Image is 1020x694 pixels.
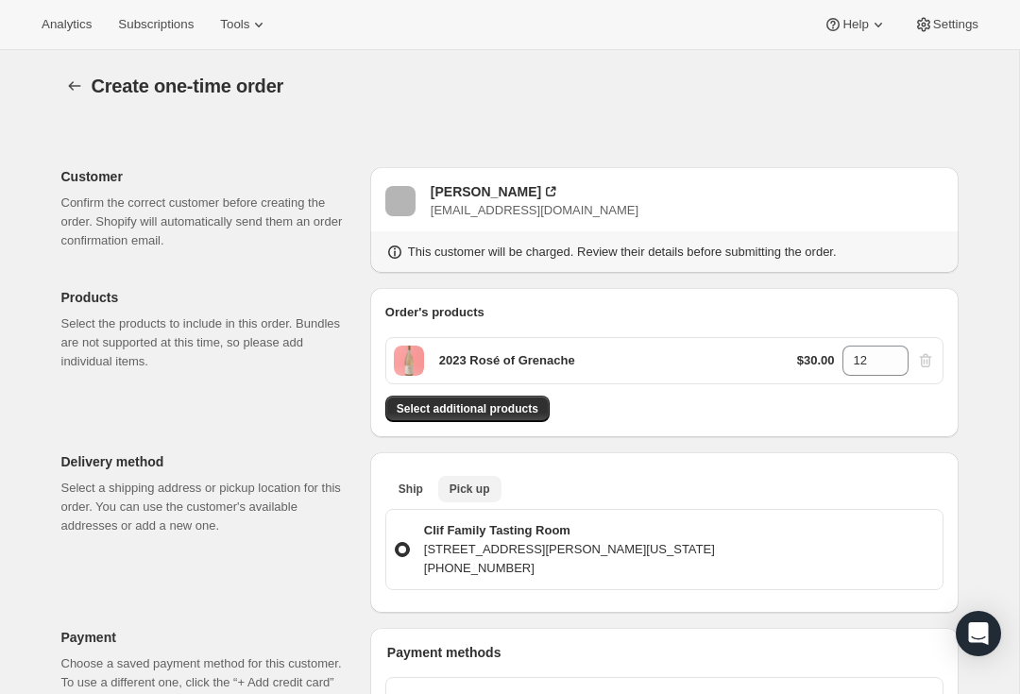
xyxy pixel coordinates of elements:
p: 2023 Rosé of Grenache [439,351,575,370]
button: Select additional products [385,396,550,422]
p: Customer [61,167,355,186]
span: Subscriptions [118,17,194,32]
p: Select the products to include in this order. Bundles are not supported at this time, so please a... [61,314,355,371]
p: Payment [61,628,355,647]
p: Payment methods [387,643,943,662]
span: Order's products [385,305,484,319]
span: [EMAIL_ADDRESS][DOMAIN_NAME] [431,203,638,217]
p: [STREET_ADDRESS][PERSON_NAME][US_STATE] [424,540,715,559]
button: Help [812,11,898,38]
div: Open Intercom Messenger [956,611,1001,656]
button: Tools [209,11,280,38]
p: Delivery method [61,452,355,471]
p: Select a shipping address or pickup location for this order. You can use the customer's available... [61,479,355,535]
button: Settings [903,11,990,38]
span: Tools [220,17,249,32]
span: Analytics [42,17,92,32]
p: Clif Family Tasting Room [424,521,715,540]
span: Jamie Lagoyda [385,186,416,216]
span: Create one-time order [92,76,284,96]
button: Subscriptions [107,11,205,38]
p: This customer will be charged. Review their details before submitting the order. [408,243,837,262]
p: $30.00 [797,351,835,370]
p: [PHONE_NUMBER] [424,559,715,578]
span: Help [842,17,868,32]
span: Ship [399,482,423,497]
span: Settings [933,17,978,32]
span: Select additional products [397,401,538,416]
button: Analytics [30,11,103,38]
div: [PERSON_NAME] [431,182,541,201]
span: Default Title [394,346,424,376]
span: Pick up [450,482,490,497]
p: Confirm the correct customer before creating the order. Shopify will automatically send them an o... [61,194,355,250]
p: Products [61,288,355,307]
